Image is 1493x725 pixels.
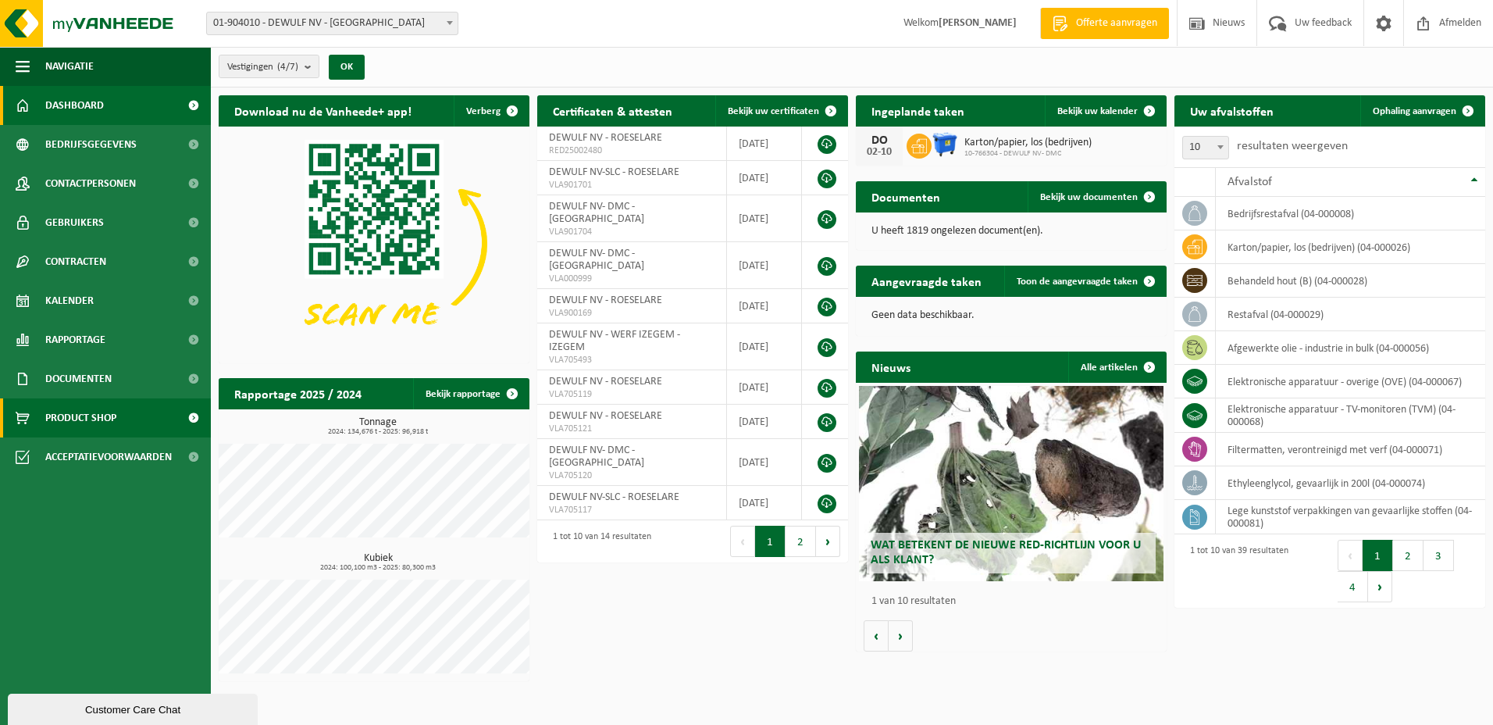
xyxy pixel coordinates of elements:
span: VLA705121 [549,423,714,435]
span: 10-766304 - DEWULF NV- DMC [964,149,1092,159]
div: 1 tot 10 van 14 resultaten [545,524,651,559]
h2: Ingeplande taken [856,95,980,126]
span: VLA901701 [549,179,714,191]
h2: Aangevraagde taken [856,266,997,296]
td: [DATE] [727,439,802,486]
td: bedrijfsrestafval (04-000008) [1216,197,1485,230]
td: afgewerkte olie - industrie in bulk (04-000056) [1216,331,1485,365]
button: Volgende [889,620,913,652]
td: [DATE] [727,195,802,242]
p: Geen data beschikbaar. [871,310,1151,321]
a: Bekijk uw documenten [1028,181,1165,212]
td: filtermatten, verontreinigd met verf (04-000071) [1216,433,1485,466]
span: VLA000999 [549,273,714,285]
td: [DATE] [727,370,802,405]
strong: [PERSON_NAME] [939,17,1017,29]
span: 01-904010 - DEWULF NV - ROESELARE [207,12,458,34]
span: 01-904010 - DEWULF NV - ROESELARE [206,12,458,35]
td: [DATE] [727,289,802,323]
div: 02-10 [864,147,895,158]
button: Vorige [864,620,889,652]
a: Wat betekent de nieuwe RED-richtlijn voor u als klant? [859,386,1163,581]
td: restafval (04-000029) [1216,298,1485,331]
button: Vestigingen(4/7) [219,55,319,78]
span: DEWULF NV- DMC - [GEOGRAPHIC_DATA] [549,445,644,469]
span: 2024: 100,100 m3 - 2025: 80,300 m3 [226,564,529,572]
span: 10 [1182,136,1229,159]
span: Contactpersonen [45,164,136,203]
span: VLA901704 [549,226,714,238]
td: [DATE] [727,242,802,289]
span: 2024: 134,676 t - 2025: 96,918 t [226,428,529,436]
span: Vestigingen [227,55,298,79]
span: Ophaling aanvragen [1373,106,1456,116]
span: VLA705493 [549,354,714,366]
span: Gebruikers [45,203,104,242]
span: Toon de aangevraagde taken [1017,277,1138,287]
button: 3 [1424,540,1454,571]
span: Product Shop [45,398,116,437]
count: (4/7) [277,62,298,72]
span: 10 [1183,137,1228,159]
td: [DATE] [727,405,802,439]
a: Bekijk uw certificaten [715,95,846,127]
button: Previous [730,526,755,557]
td: ethyleenglycol, gevaarlijk in 200l (04-000074) [1216,466,1485,500]
p: U heeft 1819 ongelezen document(en). [871,226,1151,237]
span: Bekijk uw kalender [1057,106,1138,116]
td: [DATE] [727,127,802,161]
span: Documenten [45,359,112,398]
button: Next [816,526,840,557]
td: lege kunststof verpakkingen van gevaarlijke stoffen (04-000081) [1216,500,1485,534]
span: Afvalstof [1228,176,1272,188]
span: DEWULF NV - ROESELARE [549,376,662,387]
td: behandeld hout (B) (04-000028) [1216,264,1485,298]
td: elektronische apparatuur - TV-monitoren (TVM) (04-000068) [1216,398,1485,433]
button: 2 [786,526,816,557]
td: [DATE] [727,161,802,195]
span: DEWULF NV-SLC - ROESELARE [549,166,679,178]
a: Bekijk uw kalender [1045,95,1165,127]
span: DEWULF NV - ROESELARE [549,410,662,422]
h3: Kubiek [226,553,529,572]
button: Next [1368,571,1392,602]
iframe: chat widget [8,691,261,725]
h2: Download nu de Vanheede+ app! [219,95,427,126]
span: DEWULF NV - ROESELARE [549,132,662,144]
span: Navigatie [45,47,94,86]
button: OK [329,55,365,80]
button: 1 [755,526,786,557]
img: WB-1100-HPE-BE-01 [932,131,958,158]
span: VLA705119 [549,388,714,401]
span: Contracten [45,242,106,281]
img: Download de VHEPlus App [219,127,529,360]
span: DEWULF NV- DMC - [GEOGRAPHIC_DATA] [549,201,644,225]
div: DO [864,134,895,147]
a: Alle artikelen [1068,352,1165,383]
span: Offerte aanvragen [1072,16,1161,31]
a: Offerte aanvragen [1040,8,1169,39]
span: VLA705117 [549,504,714,516]
h2: Rapportage 2025 / 2024 [219,378,377,409]
a: Ophaling aanvragen [1360,95,1484,127]
span: VLA705120 [549,470,714,482]
a: Toon de aangevraagde taken [1004,266,1165,297]
span: Wat betekent de nieuwe RED-richtlijn voor u als klant? [871,539,1141,566]
span: RED25002480 [549,145,714,157]
span: Bekijk uw documenten [1040,192,1138,202]
span: DEWULF NV - WERF IZEGEM - IZEGEM [549,329,680,353]
a: Bekijk rapportage [413,378,528,409]
span: DEWULF NV-SLC - ROESELARE [549,491,679,503]
td: [DATE] [727,323,802,370]
h2: Documenten [856,181,956,212]
span: Rapportage [45,320,105,359]
h2: Nieuws [856,352,926,382]
button: 4 [1338,571,1368,602]
td: elektronische apparatuur - overige (OVE) (04-000067) [1216,365,1485,398]
span: DEWULF NV - ROESELARE [549,295,662,306]
label: resultaten weergeven [1237,140,1348,152]
button: 1 [1363,540,1393,571]
span: Bedrijfsgegevens [45,125,137,164]
span: Karton/papier, los (bedrijven) [964,137,1092,149]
